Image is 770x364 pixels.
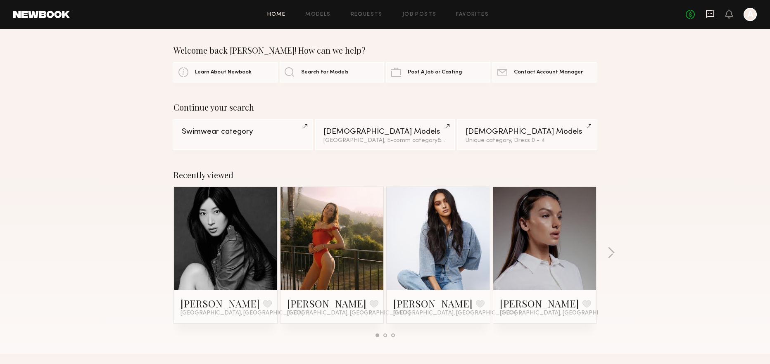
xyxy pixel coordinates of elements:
span: Contact Account Manager [514,70,583,75]
a: Contact Account Manager [492,62,597,83]
a: Learn About Newbook [173,62,278,83]
span: [GEOGRAPHIC_DATA], [GEOGRAPHIC_DATA] [287,310,410,317]
a: [PERSON_NAME] [287,297,366,310]
div: [DEMOGRAPHIC_DATA] Models [323,128,446,136]
div: [DEMOGRAPHIC_DATA] Models [466,128,588,136]
span: [GEOGRAPHIC_DATA], [GEOGRAPHIC_DATA] [181,310,304,317]
a: [DEMOGRAPHIC_DATA] Models[GEOGRAPHIC_DATA], E-comm category&1other filter [315,119,454,150]
div: [GEOGRAPHIC_DATA], E-comm category [323,138,446,144]
span: Search For Models [301,70,349,75]
span: [GEOGRAPHIC_DATA], [GEOGRAPHIC_DATA] [500,310,623,317]
a: Post A Job or Casting [386,62,490,83]
a: Requests [351,12,383,17]
a: Favorites [456,12,489,17]
span: [GEOGRAPHIC_DATA], [GEOGRAPHIC_DATA] [393,310,516,317]
a: A [744,8,757,21]
div: Welcome back [PERSON_NAME]! How can we help? [173,45,597,55]
div: Unique category, Dress 0 - 4 [466,138,588,144]
a: Models [305,12,330,17]
a: Home [267,12,286,17]
div: Continue your search [173,102,597,112]
span: Post A Job or Casting [408,70,462,75]
div: Swimwear category [182,128,304,136]
span: & 1 other filter [437,138,473,143]
a: [PERSON_NAME] [393,297,473,310]
a: [PERSON_NAME] [181,297,260,310]
a: [PERSON_NAME] [500,297,579,310]
a: Job Posts [402,12,437,17]
span: Learn About Newbook [195,70,252,75]
div: Recently viewed [173,170,597,180]
a: Swimwear category [173,119,313,150]
a: Search For Models [280,62,384,83]
a: [DEMOGRAPHIC_DATA] ModelsUnique category, Dress 0 - 4 [457,119,597,150]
